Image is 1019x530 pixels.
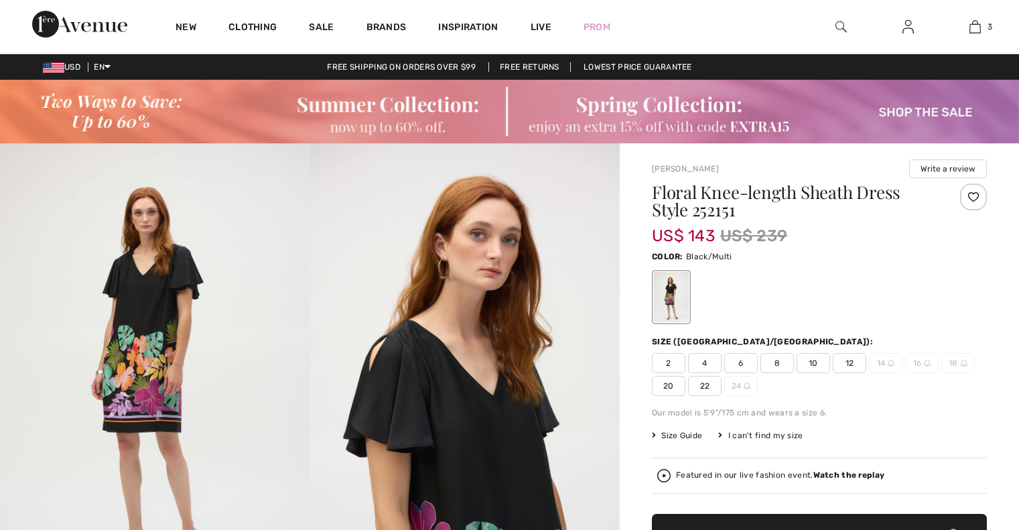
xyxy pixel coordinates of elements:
[835,19,847,35] img: search the website
[909,159,987,178] button: Write a review
[654,272,689,322] div: Black/Multi
[905,353,939,373] span: 16
[961,360,967,367] img: ring-m.svg
[652,376,685,396] span: 20
[686,252,732,261] span: Black/Multi
[652,353,685,373] span: 2
[941,353,975,373] span: 18
[652,184,931,218] h1: Floral Knee-length Sheath Dress Style 252151
[892,19,925,36] a: Sign In
[652,429,702,442] span: Size Guide
[316,62,486,72] a: Free shipping on orders over $99
[584,20,610,34] a: Prom
[797,353,830,373] span: 10
[688,353,722,373] span: 4
[813,470,885,480] strong: Watch the replay
[724,376,758,396] span: 24
[988,21,992,33] span: 3
[744,383,750,389] img: ring-m.svg
[652,213,715,245] span: US$ 143
[652,407,987,419] div: Our model is 5'9"/175 cm and wears a size 6.
[228,21,277,36] a: Clothing
[94,62,111,72] span: EN
[652,336,876,348] div: Size ([GEOGRAPHIC_DATA]/[GEOGRAPHIC_DATA]):
[833,353,866,373] span: 12
[652,164,719,174] a: [PERSON_NAME]
[869,353,902,373] span: 14
[888,360,894,367] img: ring-m.svg
[657,469,671,482] img: Watch the replay
[309,21,334,36] a: Sale
[969,19,981,35] img: My Bag
[652,252,683,261] span: Color:
[32,11,127,38] img: 1ère Avenue
[942,19,1008,35] a: 3
[688,376,722,396] span: 22
[760,353,794,373] span: 8
[724,353,758,373] span: 6
[488,62,571,72] a: Free Returns
[531,20,551,34] a: Live
[720,224,787,248] span: US$ 239
[902,19,914,35] img: My Info
[676,471,884,480] div: Featured in our live fashion event.
[43,62,86,72] span: USD
[438,21,498,36] span: Inspiration
[718,429,803,442] div: I can't find my size
[573,62,703,72] a: Lowest Price Guarantee
[43,62,64,73] img: US Dollar
[924,360,931,367] img: ring-m.svg
[176,21,196,36] a: New
[366,21,407,36] a: Brands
